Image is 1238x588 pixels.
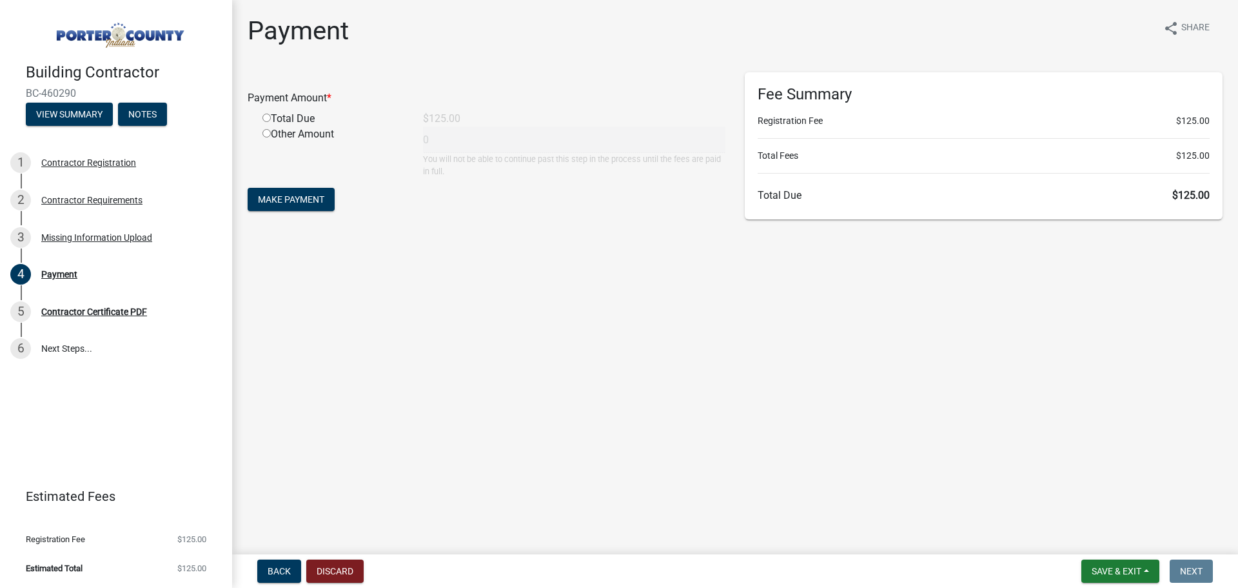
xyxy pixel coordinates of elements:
[258,194,324,205] span: Make Payment
[10,264,31,285] div: 4
[177,564,206,573] span: $125.00
[1170,560,1213,583] button: Next
[1176,114,1210,128] span: $125.00
[257,560,301,583] button: Back
[26,63,222,82] h4: Building Contractor
[248,188,335,211] button: Make Payment
[26,14,211,50] img: Porter County, Indiana
[10,301,31,322] div: 5
[26,535,85,543] span: Registration Fee
[41,158,136,167] div: Contractor Registration
[306,560,364,583] button: Discard
[1176,149,1210,163] span: $125.00
[10,227,31,248] div: 3
[758,85,1210,104] h6: Fee Summary
[41,233,152,242] div: Missing Information Upload
[10,483,211,509] a: Estimated Fees
[118,103,167,126] button: Notes
[26,564,83,573] span: Estimated Total
[253,111,413,127] div: Total Due
[118,110,167,120] wm-modal-confirm: Notes
[758,189,1210,201] h6: Total Due
[10,190,31,210] div: 2
[248,15,349,46] h1: Payment
[26,87,206,99] span: BC-460290
[41,196,142,205] div: Contractor Requirements
[26,103,113,126] button: View Summary
[1181,21,1210,36] span: Share
[1163,21,1179,36] i: share
[238,90,735,106] div: Payment Amount
[1172,189,1210,201] span: $125.00
[10,338,31,359] div: 6
[253,127,413,177] div: Other Amount
[41,270,77,279] div: Payment
[268,566,291,576] span: Back
[1081,560,1159,583] button: Save & Exit
[177,535,206,543] span: $125.00
[758,114,1210,128] li: Registration Fee
[1153,15,1220,41] button: shareShare
[10,152,31,173] div: 1
[758,149,1210,163] li: Total Fees
[41,307,147,316] div: Contractor Certificate PDF
[1092,566,1141,576] span: Save & Exit
[1180,566,1203,576] span: Next
[26,110,113,120] wm-modal-confirm: Summary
